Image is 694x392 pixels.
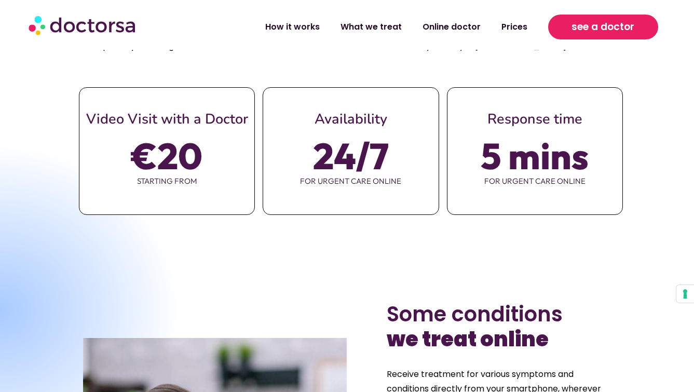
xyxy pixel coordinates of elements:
a: Online doctor [412,15,491,39]
span: for urgent care online [263,170,438,192]
a: How it works [255,15,330,39]
a: see a doctor [548,15,658,39]
button: Your consent preferences for tracking technologies [676,285,694,303]
span: 24/7 [313,141,389,170]
span: Video Visit with a Doctor [86,110,248,129]
b: we treat online [387,325,549,354]
a: Prices [491,15,538,39]
span: for urgent care online [447,170,622,192]
nav: Menu [185,15,538,39]
span: Availability [315,110,387,129]
span: €20 [131,141,202,170]
h2: Some conditions [387,302,611,352]
span: 5 mins [481,141,589,170]
span: see a doctor [571,19,634,35]
span: Response time [487,110,582,129]
a: What we treat [330,15,412,39]
span: starting from [79,170,254,192]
